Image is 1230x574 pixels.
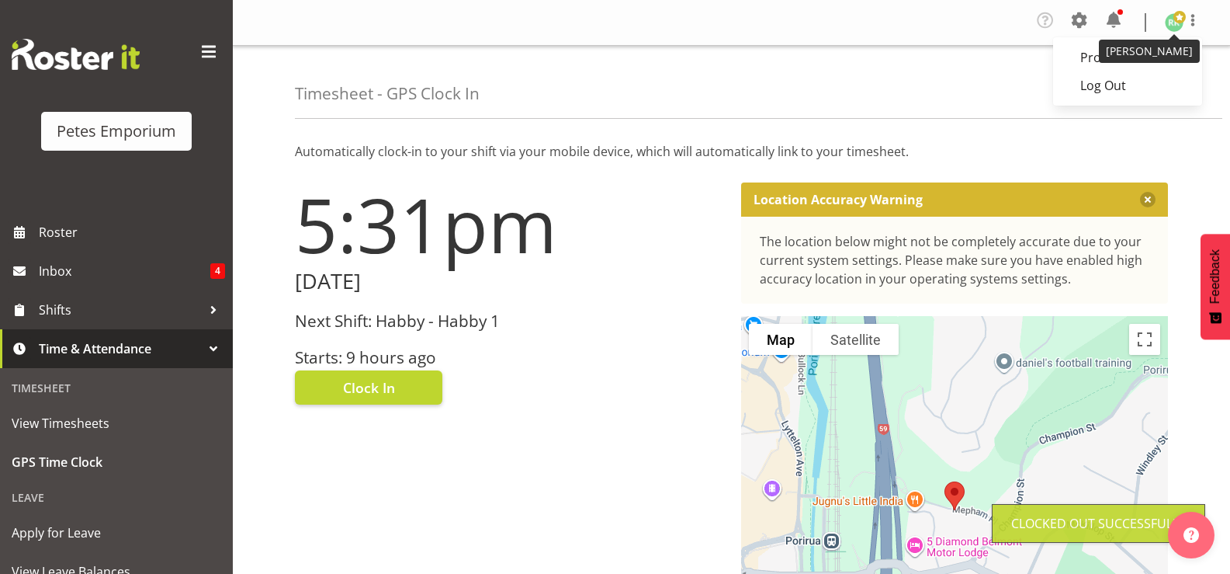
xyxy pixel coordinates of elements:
img: Rosterit website logo [12,39,140,70]
div: Timesheet [4,372,229,404]
span: Time & Attendance [39,337,202,360]
button: Clock In [295,370,442,405]
div: The location below might not be completely accurate due to your current system settings. Please m... [760,232,1150,288]
span: Inbox [39,259,210,283]
button: Show satellite imagery [812,324,899,355]
a: View Timesheets [4,404,229,443]
a: Apply for Leave [4,513,229,552]
span: Shifts [39,298,202,322]
h4: Timesheet - GPS Clock In [295,85,480,103]
div: Leave [4,482,229,513]
a: Log Out [1053,71,1202,99]
span: Clock In [343,377,395,398]
h1: 5:31pm [295,183,722,266]
div: Petes Emporium [57,120,176,143]
span: GPS Time Clock [12,451,221,474]
button: Show street map [749,324,812,355]
img: help-xxl-2.png [1183,527,1199,543]
h3: Starts: 9 hours ago [295,349,722,367]
button: Feedback - Show survey [1201,234,1230,339]
a: Profile [1053,43,1202,71]
p: Location Accuracy Warning [754,192,923,207]
img: ruth-robertson-taylor722.jpg [1165,13,1183,32]
span: Feedback [1208,249,1222,304]
span: Apply for Leave [12,521,221,544]
h3: Next Shift: Habby - Habby 1 [295,312,722,330]
a: GPS Time Clock [4,443,229,482]
span: Roster [39,221,225,244]
span: View Timesheets [12,412,221,435]
p: Automatically clock-in to your shift via your mobile device, which will automatically link to you... [295,142,1168,161]
span: 4 [210,263,225,279]
button: Toggle fullscreen view [1129,324,1160,355]
h2: [DATE] [295,270,722,294]
div: Clocked out Successfully [1011,514,1186,533]
button: Close message [1140,192,1156,207]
